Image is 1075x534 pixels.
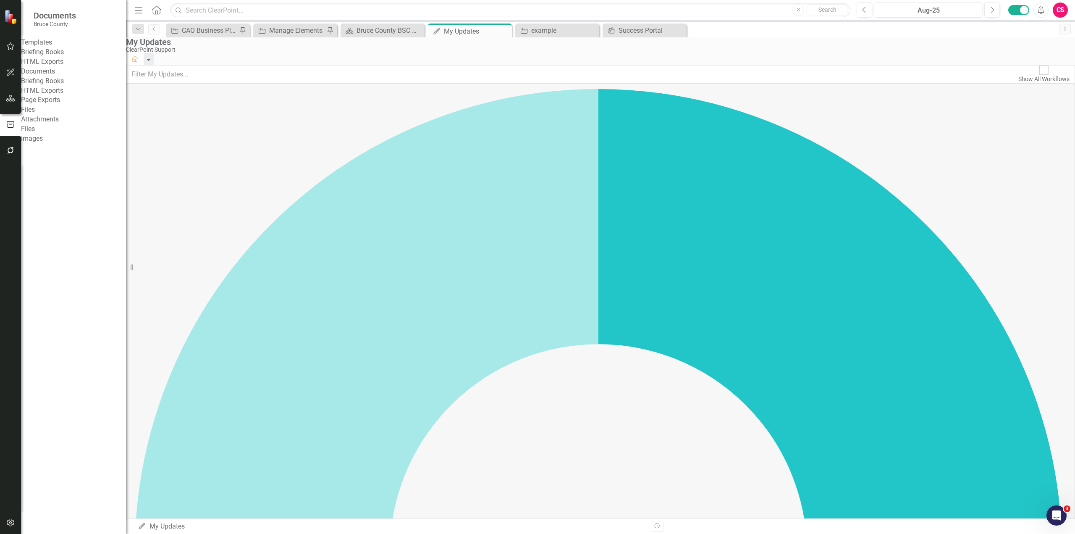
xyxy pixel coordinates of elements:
button: Aug-25 [875,3,982,18]
iframe: Intercom live chat [1046,505,1067,526]
div: Files [21,105,126,115]
a: Files [21,124,126,134]
div: CAO Business Plan Initiatives [182,25,237,36]
div: Manage Elements [269,25,325,36]
div: My Updates [138,522,188,531]
div: My Updates [126,37,1071,47]
a: Briefing Books [21,76,126,86]
a: HTML Exports [21,57,126,67]
span: 3 [1064,505,1070,512]
div: My Updates [444,26,510,37]
a: Manage Elements [255,25,325,36]
div: example [531,25,597,36]
a: Attachments [21,115,126,124]
span: Documents [34,11,76,21]
a: Briefing Books [21,47,126,57]
small: Bruce County [34,21,76,27]
a: Images [21,134,126,144]
input: Search ClearPoint... [170,3,850,18]
div: ClearPoint Support [126,47,1071,53]
div: Aug-25 [878,5,979,16]
a: Page Exports [21,95,126,105]
img: ClearPoint Strategy [4,10,19,24]
div: Show All Workflows [1018,75,1070,83]
a: Bruce County BSC Welcome Page [343,25,422,36]
a: CAO Business Plan Initiatives [168,25,237,36]
a: HTML Exports [21,86,126,96]
div: Templates [21,38,126,47]
a: Success Portal [605,25,684,36]
div: Bruce County BSC Welcome Page [357,25,422,36]
div: Documents [21,67,126,76]
input: Filter My Updates... [126,65,1013,84]
span: Search [818,6,836,13]
button: CS [1053,3,1068,18]
button: Search [806,4,848,16]
a: example [517,25,597,36]
div: Success Portal [619,25,684,36]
